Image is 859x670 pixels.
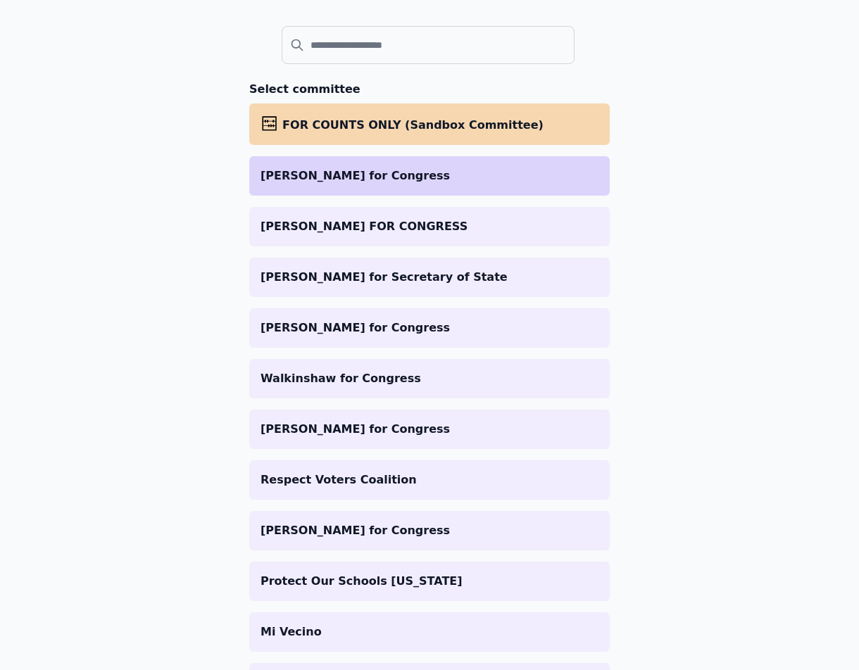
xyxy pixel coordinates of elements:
a: [PERSON_NAME] for Congress [249,511,610,550]
a: Mi Vecino [249,612,610,652]
p: [PERSON_NAME] FOR CONGRESS [261,218,598,235]
a: Respect Voters Coalition [249,460,610,500]
a: [PERSON_NAME] for Congress [249,410,610,449]
a: FOR COUNTS ONLY (Sandbox Committee) [249,103,610,145]
h3: Select committee [249,81,610,98]
p: [PERSON_NAME] for Congress [261,167,598,184]
p: Walkinshaw for Congress [261,370,598,387]
p: Mi Vecino [261,624,598,640]
a: Walkinshaw for Congress [249,359,610,398]
p: [PERSON_NAME] for Secretary of State [261,269,598,286]
p: Protect Our Schools [US_STATE] [261,573,598,590]
a: [PERSON_NAME] for Secretary of State [249,258,610,297]
p: [PERSON_NAME] for Congress [261,421,598,438]
span: FOR COUNTS ONLY (Sandbox Committee) [282,118,544,132]
a: [PERSON_NAME] for Congress [249,156,610,196]
a: [PERSON_NAME] for Congress [249,308,610,348]
a: Protect Our Schools [US_STATE] [249,562,610,601]
p: Respect Voters Coalition [261,472,598,488]
p: [PERSON_NAME] for Congress [261,522,598,539]
a: [PERSON_NAME] FOR CONGRESS [249,207,610,246]
p: [PERSON_NAME] for Congress [261,320,598,336]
